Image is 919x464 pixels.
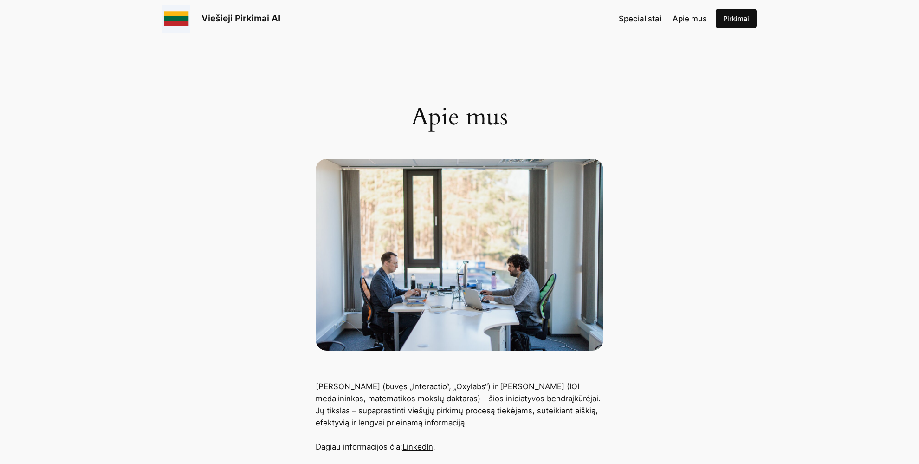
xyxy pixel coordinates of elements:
[162,5,190,33] img: Viešieji pirkimai logo
[201,13,280,24] a: Viešieji Pirkimai AI
[673,13,707,25] a: Apie mus
[402,442,433,451] a: LinkedIn
[316,380,603,453] p: [PERSON_NAME] (buvęs „Interactio“, „Oxylabs“) ir [PERSON_NAME] (IOI medalininkas, matematikos mok...
[316,103,603,131] h1: Apie mus
[673,14,707,23] span: Apie mus
[619,13,661,25] a: Specialistai
[619,13,707,25] nav: Navigation
[716,9,757,28] a: Pirkimai
[619,14,661,23] span: Specialistai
